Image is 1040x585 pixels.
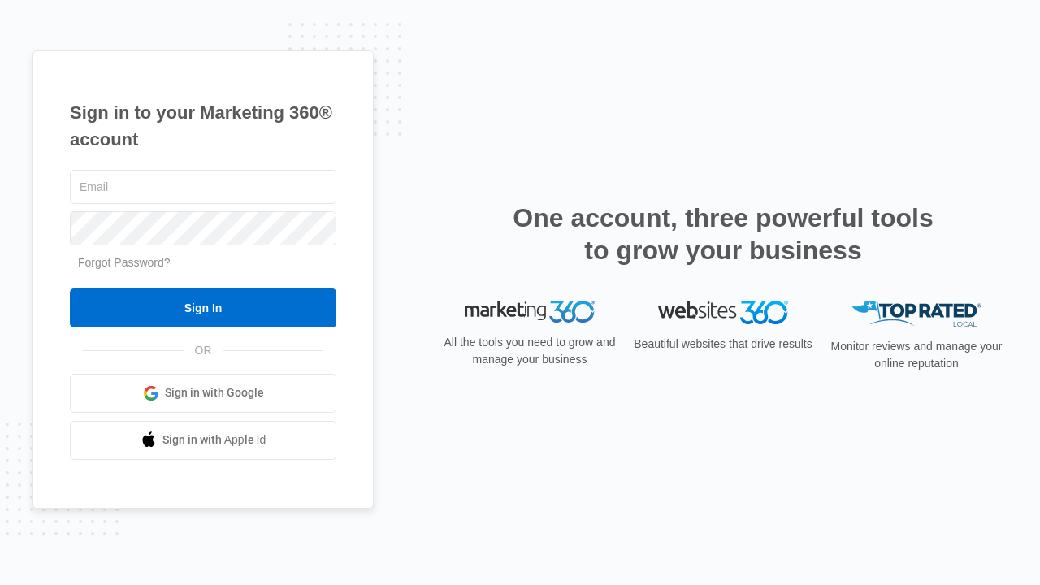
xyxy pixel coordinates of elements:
[851,301,981,327] img: Top Rated Local
[70,99,336,153] h1: Sign in to your Marketing 360® account
[162,431,266,448] span: Sign in with Apple Id
[439,334,621,368] p: All the tools you need to grow and manage your business
[508,201,938,266] h2: One account, three powerful tools to grow your business
[658,301,788,324] img: Websites 360
[70,288,336,327] input: Sign In
[825,338,1007,372] p: Monitor reviews and manage your online reputation
[184,342,223,359] span: OR
[78,256,171,269] a: Forgot Password?
[70,170,336,204] input: Email
[632,336,814,353] p: Beautiful websites that drive results
[465,301,595,323] img: Marketing 360
[70,421,336,460] a: Sign in with Apple Id
[70,374,336,413] a: Sign in with Google
[165,384,264,401] span: Sign in with Google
